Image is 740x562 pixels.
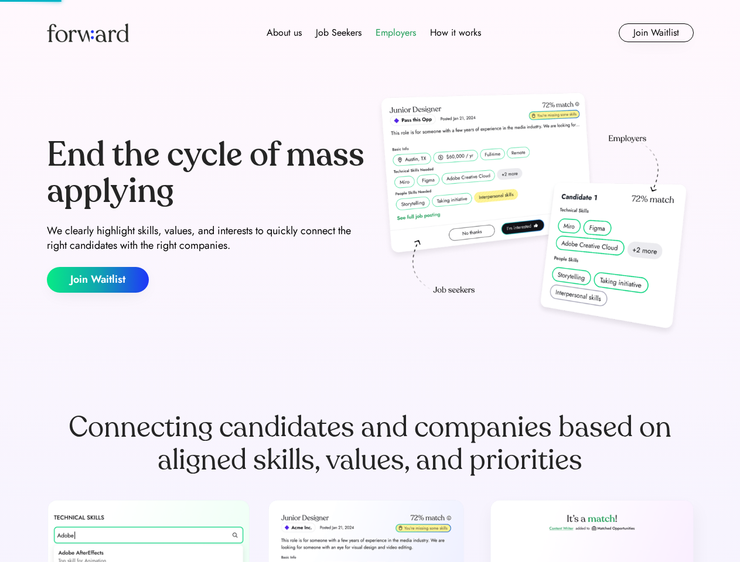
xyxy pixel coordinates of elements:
[47,137,366,209] div: End the cycle of mass applying
[47,411,694,477] div: Connecting candidates and companies based on aligned skills, values, and priorities
[47,23,129,42] img: Forward logo
[316,26,362,40] div: Job Seekers
[376,26,416,40] div: Employers
[375,89,694,341] img: hero-image.png
[47,267,149,293] button: Join Waitlist
[267,26,302,40] div: About us
[47,224,366,253] div: We clearly highlight skills, values, and interests to quickly connect the right candidates with t...
[430,26,481,40] div: How it works
[619,23,694,42] button: Join Waitlist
